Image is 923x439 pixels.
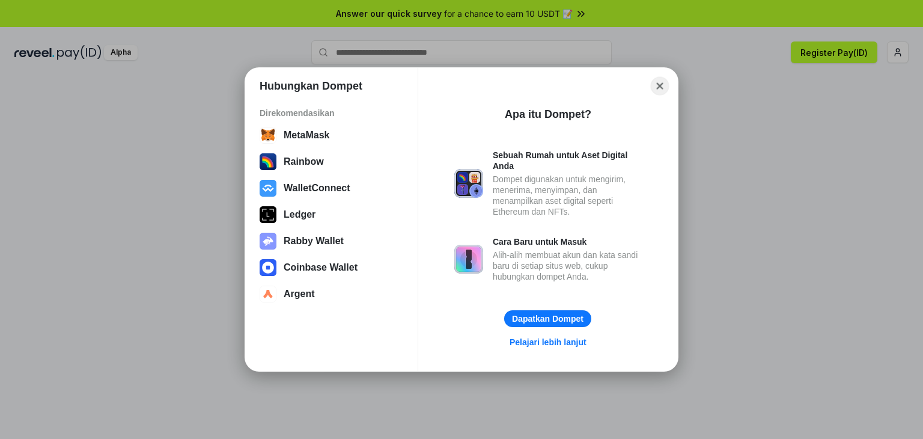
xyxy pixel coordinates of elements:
[260,153,276,170] img: svg+xml,%3Csvg%20width%3D%22120%22%20height%3D%22120%22%20viewBox%3D%220%200%20120%20120%22%20fil...
[284,183,350,194] div: WalletConnect
[284,130,329,141] div: MetaMask
[505,107,591,121] div: Apa itu Dompet?
[260,259,276,276] img: svg+xml,%3Csvg%20width%3D%2228%22%20height%3D%2228%22%20viewBox%3D%220%200%2028%2028%22%20fill%3D...
[493,250,642,282] div: Alih-alih membuat akun dan kata sandi baru di setiap situs web, cukup hubungkan dompet Anda.
[510,337,586,348] div: Pelajari lebih lanjut
[256,150,407,174] button: Rainbow
[256,256,407,280] button: Coinbase Wallet
[493,236,642,247] div: Cara Baru untuk Masuk
[256,176,407,200] button: WalletConnect
[502,334,594,350] a: Pelajari lebih lanjut
[260,180,276,197] img: svg+xml,%3Csvg%20width%3D%2228%22%20height%3D%2228%22%20viewBox%3D%220%200%2028%2028%22%20fill%3D...
[256,123,407,147] button: MetaMask
[504,310,591,327] button: Dapatkan Dompet
[284,289,315,299] div: Argent
[493,174,642,217] div: Dompet digunakan untuk mengirim, menerima, menyimpan, dan menampilkan aset digital seperti Ethere...
[260,79,362,93] h1: Hubungkan Dompet
[260,206,276,223] img: svg+xml,%3Csvg%20xmlns%3D%22http%3A%2F%2Fwww.w3.org%2F2000%2Fsvg%22%20width%3D%2228%22%20height%3...
[454,169,483,198] img: svg+xml,%3Csvg%20xmlns%3D%22http%3A%2F%2Fwww.w3.org%2F2000%2Fsvg%22%20fill%3D%22none%22%20viewBox...
[284,236,344,247] div: Rabby Wallet
[256,229,407,253] button: Rabby Wallet
[284,262,358,273] div: Coinbase Wallet
[512,313,583,324] div: Dapatkan Dompet
[260,108,403,118] div: Direkomendasikan
[256,282,407,306] button: Argent
[651,77,669,96] button: Close
[284,209,315,220] div: Ledger
[260,127,276,144] img: svg+xml,%3Csvg%20width%3D%2228%22%20height%3D%2228%22%20viewBox%3D%220%200%2028%2028%22%20fill%3D...
[284,156,324,167] div: Rainbow
[260,233,276,250] img: svg+xml,%3Csvg%20xmlns%3D%22http%3A%2F%2Fwww.w3.org%2F2000%2Fsvg%22%20fill%3D%22none%22%20viewBox...
[493,150,642,171] div: Sebuah Rumah untuk Aset Digital Anda
[454,245,483,274] img: svg+xml,%3Csvg%20xmlns%3D%22http%3A%2F%2Fwww.w3.org%2F2000%2Fsvg%22%20fill%3D%22none%22%20viewBox...
[260,286,276,302] img: svg+xml,%3Csvg%20width%3D%2228%22%20height%3D%2228%22%20viewBox%3D%220%200%2028%2028%22%20fill%3D...
[256,203,407,227] button: Ledger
